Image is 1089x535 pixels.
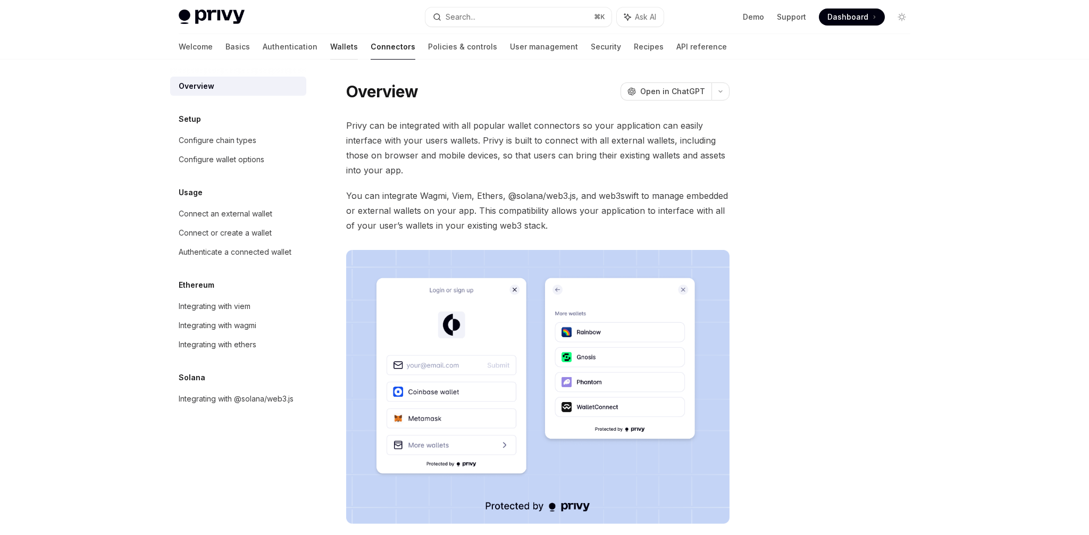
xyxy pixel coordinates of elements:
[428,34,497,60] a: Policies & controls
[179,300,250,313] div: Integrating with viem
[827,12,868,22] span: Dashboard
[179,153,264,166] div: Configure wallet options
[170,131,306,150] a: Configure chain types
[446,11,475,23] div: Search...
[346,82,418,101] h1: Overview
[330,34,358,60] a: Wallets
[179,246,291,258] div: Authenticate a connected wallet
[179,392,294,405] div: Integrating with @solana/web3.js
[777,12,806,22] a: Support
[179,34,213,60] a: Welcome
[225,34,250,60] a: Basics
[617,7,664,27] button: Ask AI
[510,34,578,60] a: User management
[170,297,306,316] a: Integrating with viem
[594,13,605,21] span: ⌘ K
[170,389,306,408] a: Integrating with @solana/web3.js
[621,82,711,101] button: Open in ChatGPT
[179,279,214,291] h5: Ethereum
[179,10,245,24] img: light logo
[425,7,611,27] button: Search...⌘K
[346,118,730,178] span: Privy can be integrated with all popular wallet connectors so your application can easily interfa...
[179,113,201,126] h5: Setup
[170,204,306,223] a: Connect an external wallet
[893,9,910,26] button: Toggle dark mode
[179,134,256,147] div: Configure chain types
[179,319,256,332] div: Integrating with wagmi
[179,227,272,239] div: Connect or create a wallet
[170,243,306,262] a: Authenticate a connected wallet
[170,150,306,169] a: Configure wallet options
[371,34,415,60] a: Connectors
[263,34,317,60] a: Authentication
[591,34,621,60] a: Security
[170,335,306,354] a: Integrating with ethers
[170,77,306,96] a: Overview
[743,12,764,22] a: Demo
[170,223,306,243] a: Connect or create a wallet
[640,86,705,97] span: Open in ChatGPT
[346,250,730,524] img: Connectors3
[179,338,256,351] div: Integrating with ethers
[676,34,727,60] a: API reference
[179,207,272,220] div: Connect an external wallet
[179,371,205,384] h5: Solana
[635,12,656,22] span: Ask AI
[634,34,664,60] a: Recipes
[179,186,203,199] h5: Usage
[819,9,885,26] a: Dashboard
[346,188,730,233] span: You can integrate Wagmi, Viem, Ethers, @solana/web3.js, and web3swift to manage embedded or exter...
[179,80,214,93] div: Overview
[170,316,306,335] a: Integrating with wagmi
